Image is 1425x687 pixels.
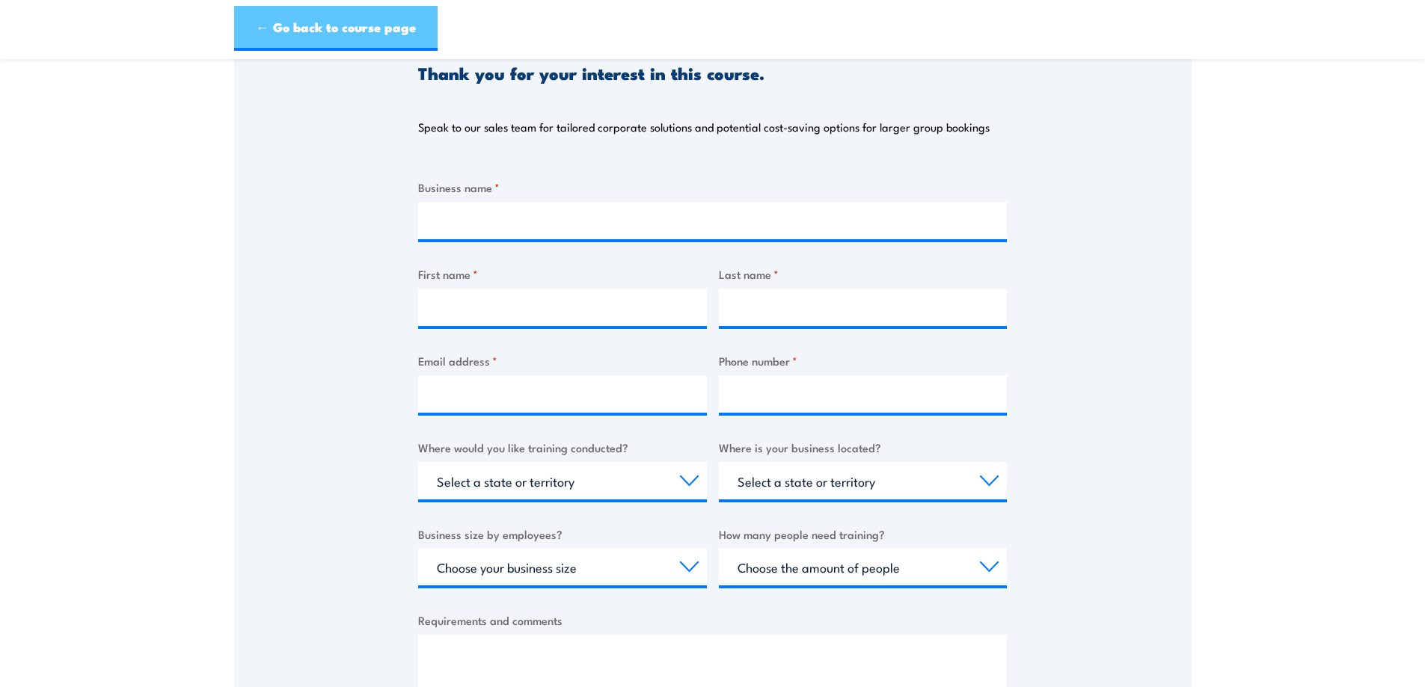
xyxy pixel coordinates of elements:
label: Business size by employees? [418,526,707,543]
label: Business name [418,179,1007,196]
label: First name [418,265,707,283]
label: Last name [719,265,1008,283]
label: How many people need training? [719,526,1008,543]
h3: Thank you for your interest in this course. [418,64,764,81]
label: Where is your business located? [719,439,1008,456]
label: Requirements and comments [418,611,1007,629]
a: ← Go back to course page [234,6,438,51]
label: Where would you like training conducted? [418,439,707,456]
label: Phone number [719,352,1008,369]
label: Email address [418,352,707,369]
p: Speak to our sales team for tailored corporate solutions and potential cost-saving options for la... [418,120,990,135]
